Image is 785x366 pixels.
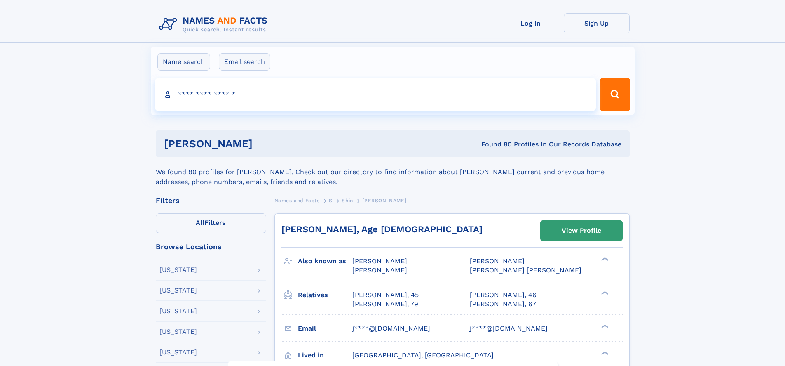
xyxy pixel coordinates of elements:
div: We found 80 profiles for [PERSON_NAME]. Check out our directory to find information about [PERSON... [156,157,630,187]
div: Browse Locations [156,243,266,250]
span: [GEOGRAPHIC_DATA], [GEOGRAPHIC_DATA] [352,351,494,359]
h1: [PERSON_NAME] [164,139,367,149]
a: Log In [498,13,564,33]
a: [PERSON_NAME], 46 [470,290,537,300]
span: Shin [342,198,353,203]
a: Sign Up [564,13,630,33]
a: [PERSON_NAME], 79 [352,300,418,309]
div: Filters [156,197,266,204]
div: [US_STATE] [159,267,197,273]
a: [PERSON_NAME], 67 [470,300,536,309]
div: ❯ [599,350,609,356]
h3: Email [298,321,352,335]
div: Found 80 Profiles In Our Records Database [367,140,621,149]
a: View Profile [541,221,622,241]
div: ❯ [599,323,609,329]
label: Email search [219,53,270,71]
span: [PERSON_NAME] [PERSON_NAME] [470,266,581,274]
div: [US_STATE] [159,328,197,335]
a: S [329,195,333,205]
a: [PERSON_NAME], 45 [352,290,419,300]
div: [US_STATE] [159,349,197,356]
div: ❯ [599,290,609,295]
a: Names and Facts [274,195,320,205]
h3: Relatives [298,288,352,302]
span: All [196,219,204,227]
input: search input [155,78,596,111]
span: [PERSON_NAME] [470,257,525,265]
div: [US_STATE] [159,308,197,314]
a: [PERSON_NAME], Age [DEMOGRAPHIC_DATA] [281,224,483,234]
h3: Also known as [298,254,352,268]
button: Search Button [600,78,630,111]
a: Shin [342,195,353,205]
img: Logo Names and Facts [156,13,274,35]
span: [PERSON_NAME] [352,257,407,265]
h3: Lived in [298,348,352,362]
span: S [329,198,333,203]
div: ❯ [599,257,609,262]
div: [US_STATE] [159,287,197,294]
span: [PERSON_NAME] [352,266,407,274]
label: Name search [157,53,210,71]
label: Filters [156,213,266,233]
span: [PERSON_NAME] [362,198,406,203]
div: View Profile [562,221,601,240]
